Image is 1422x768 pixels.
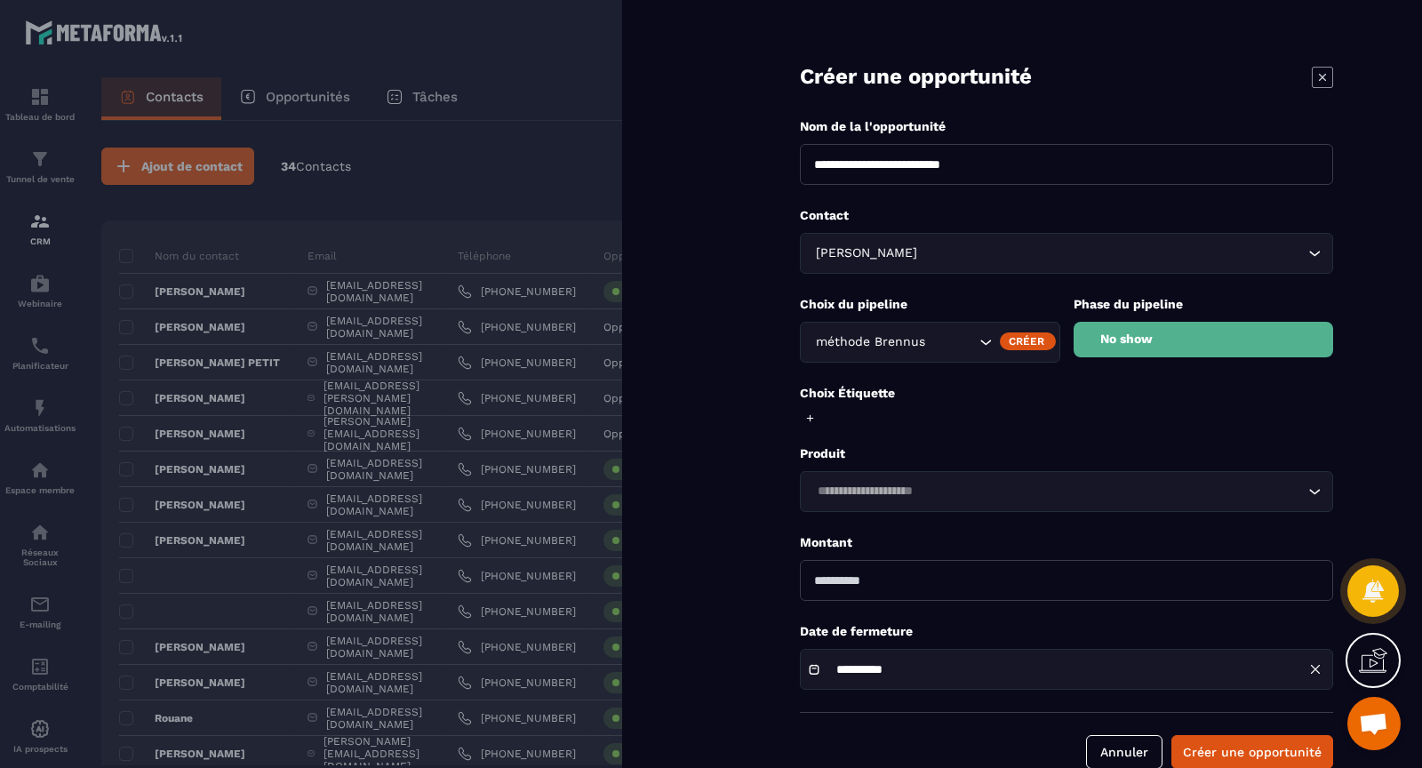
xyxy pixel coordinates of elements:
div: Search for option [800,322,1060,363]
p: Créer une opportunité [800,62,1032,92]
div: Search for option [800,471,1333,512]
a: Ouvrir le chat [1347,697,1401,750]
div: Search for option [800,233,1333,274]
span: méthode Brennus [811,332,929,352]
p: Date de fermeture [800,623,1333,640]
span: [PERSON_NAME] [811,244,921,263]
p: Montant [800,534,1333,551]
input: Search for option [811,482,1304,501]
p: Produit [800,445,1333,462]
div: Créer [1000,332,1056,350]
p: Choix du pipeline [800,296,1060,313]
p: Contact [800,207,1333,224]
input: Search for option [929,332,975,352]
input: Search for option [921,244,1304,263]
p: Nom de la l'opportunité [800,118,1333,135]
p: Phase du pipeline [1074,296,1334,313]
p: Choix Étiquette [800,385,1333,402]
